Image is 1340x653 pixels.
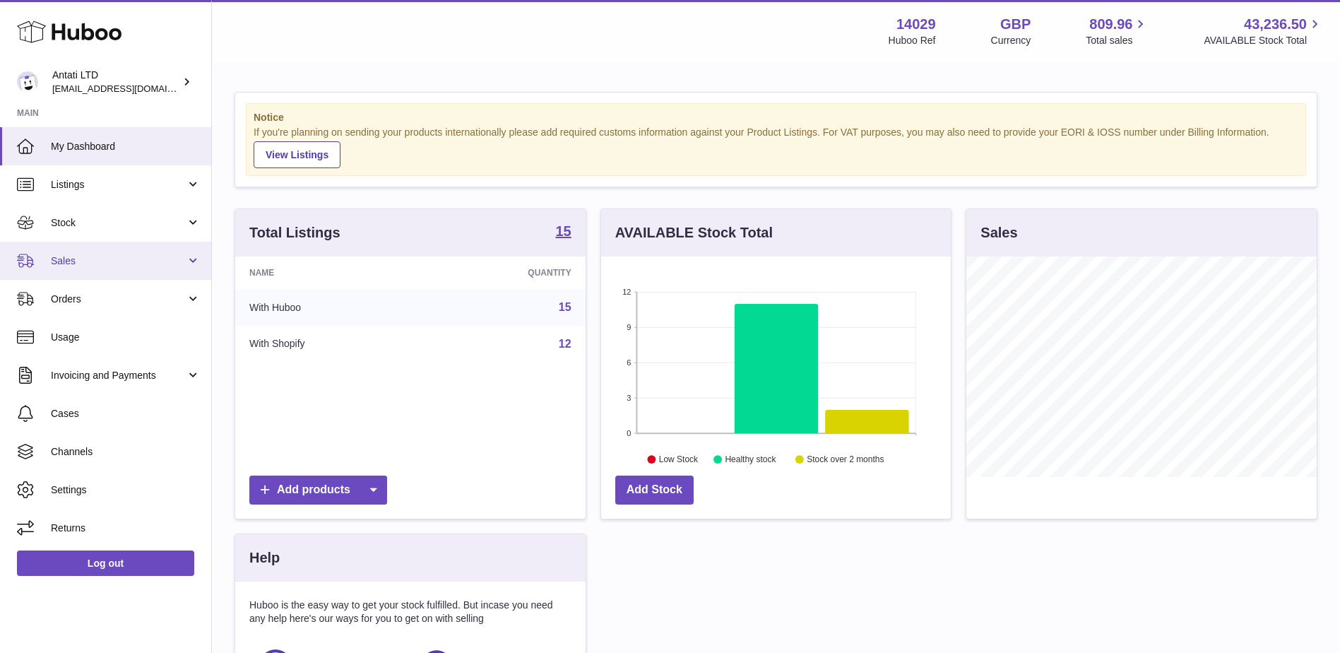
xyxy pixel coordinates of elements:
a: Log out [17,551,194,576]
text: 6 [627,358,631,367]
h3: Total Listings [249,223,340,242]
span: Sales [51,254,186,268]
span: Returns [51,522,201,535]
span: Total sales [1086,34,1149,47]
text: Healthy stock [725,454,776,464]
span: Stock [51,216,186,230]
span: Orders [51,293,186,306]
th: Quantity [424,257,585,289]
span: Cases [51,407,201,420]
strong: 14029 [896,15,936,34]
th: Name [235,257,424,289]
span: Settings [51,483,201,497]
span: Invoicing and Payments [51,369,186,382]
strong: Notice [254,111,1298,124]
a: 43,236.50 AVAILABLE Stock Total [1204,15,1323,47]
strong: GBP [1000,15,1031,34]
div: Antati LTD [52,69,179,95]
span: 43,236.50 [1244,15,1307,34]
h3: Help [249,548,280,567]
span: Usage [51,331,201,344]
div: Huboo Ref [889,34,936,47]
div: Currency [991,34,1031,47]
a: Add Stock [615,476,694,505]
span: [EMAIL_ADDRESS][DOMAIN_NAME] [52,83,208,94]
h3: AVAILABLE Stock Total [615,223,773,242]
span: 809.96 [1089,15,1132,34]
text: Stock over 2 months [807,454,884,464]
span: Listings [51,178,186,192]
a: 12 [559,338,571,350]
a: 15 [559,301,571,313]
a: 15 [555,224,571,241]
a: 809.96 Total sales [1086,15,1149,47]
text: 12 [622,288,631,296]
a: Add products [249,476,387,505]
text: Low Stock [659,454,699,464]
span: My Dashboard [51,140,201,153]
p: Huboo is the easy way to get your stock fulfilled. But incase you need any help here's our ways f... [249,599,571,625]
div: If you're planning on sending your products internationally please add required customs informati... [254,126,1298,168]
a: View Listings [254,141,340,168]
span: Channels [51,445,201,459]
td: With Shopify [235,326,424,363]
span: AVAILABLE Stock Total [1204,34,1323,47]
img: internalAdmin-14029@internal.huboo.com [17,71,38,93]
text: 0 [627,429,631,437]
td: With Huboo [235,289,424,326]
strong: 15 [555,224,571,238]
h3: Sales [980,223,1017,242]
text: 9 [627,323,631,331]
text: 3 [627,394,631,402]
